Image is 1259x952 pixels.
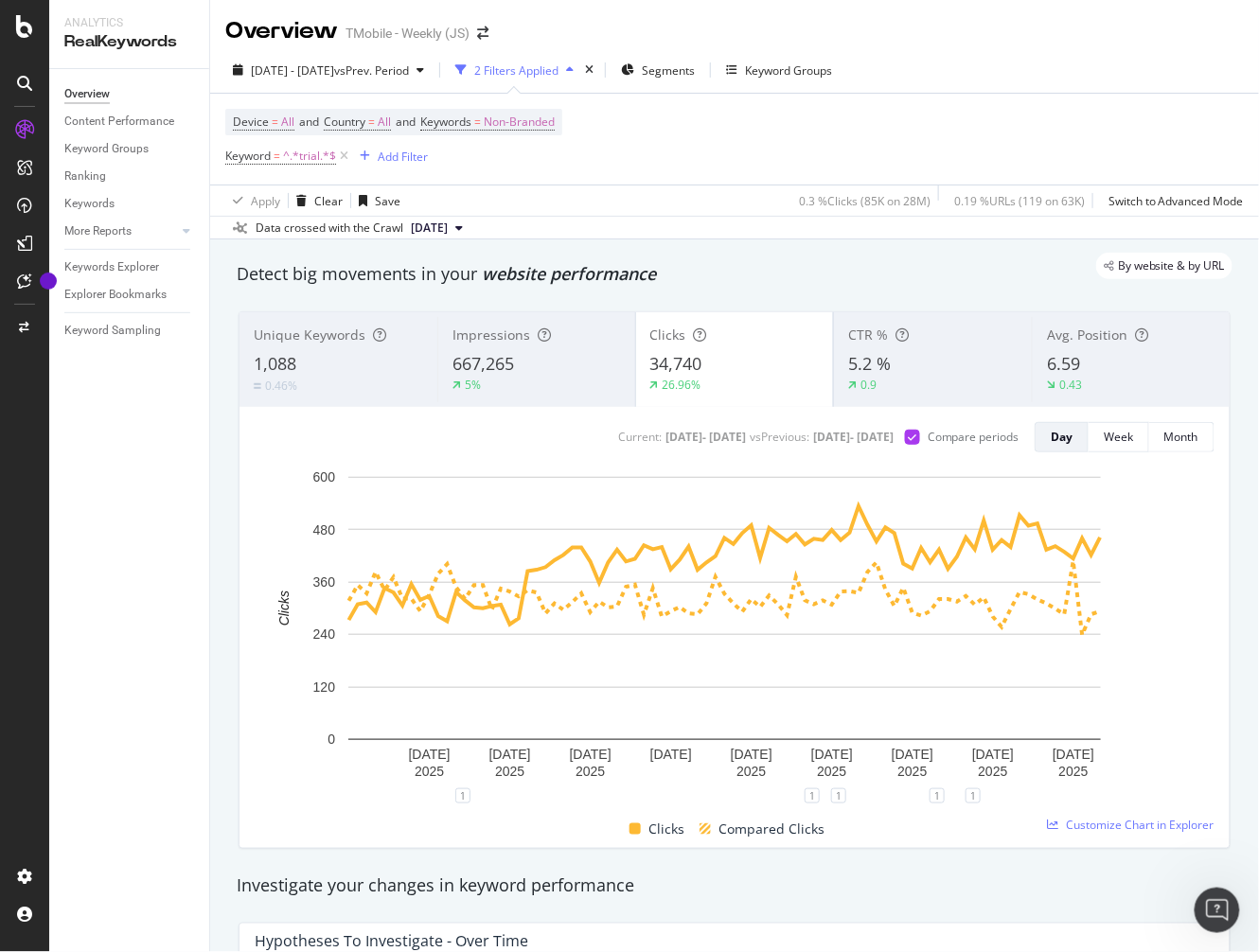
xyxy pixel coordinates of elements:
span: Clicks [650,326,686,344]
iframe: Intercom live chat [1195,888,1240,933]
text: 2025 [736,765,766,780]
div: RealKeywords [64,31,194,53]
div: 26.96% [663,377,701,393]
span: Keyword [225,148,271,164]
a: Overview [64,84,196,104]
img: Equal [254,383,261,389]
span: By website & by URL [1118,260,1225,272]
text: 2025 [415,765,444,780]
div: Add Filter [378,149,428,165]
span: Non-Branded [484,109,555,135]
span: Country [324,114,365,130]
a: More Reports [64,221,177,241]
div: Keyword Sampling [64,321,161,341]
div: 1 [930,788,945,803]
text: 240 [313,627,336,643]
div: Ranking [64,167,106,186]
button: Apply [225,185,280,216]
a: Ranking [64,167,196,186]
text: [DATE] [892,748,933,763]
text: 0 [328,732,335,747]
div: [DATE] - [DATE] [665,429,746,445]
div: 5% [465,377,481,393]
button: [DATE] - [DATE]vsPrev. Period [225,55,432,85]
span: Device [233,114,269,130]
span: [DATE] - [DATE] [251,62,334,79]
span: and [396,114,416,130]
div: 1 [805,788,820,803]
span: CTR % [848,326,888,344]
button: Day [1035,422,1089,452]
div: Week [1104,429,1133,445]
span: Clicks [648,818,684,840]
div: Overview [64,84,110,104]
div: Keyword Groups [745,62,832,79]
button: [DATE] [403,217,470,239]
div: 0.46% [265,378,297,394]
span: ^.*trial.*$ [283,143,336,169]
button: Switch to Advanced Mode [1101,185,1244,216]
text: [DATE] [650,748,692,763]
div: Hypotheses to Investigate - Over Time [255,932,528,951]
span: Impressions [452,326,530,344]
a: Keywords [64,194,196,214]
div: Content Performance [64,112,174,132]
div: Current: [618,429,662,445]
span: All [378,109,391,135]
div: 0.3 % Clicks ( 85K on 28M ) [799,193,931,209]
button: Month [1149,422,1215,452]
svg: A chart. [255,467,1196,796]
text: 480 [313,522,336,538]
div: TMobile - Weekly (JS) [346,24,470,43]
text: [DATE] [570,748,612,763]
div: times [581,61,597,79]
a: Keyword Groups [64,139,196,159]
div: 0.9 [860,377,877,393]
div: Keyword Groups [64,139,149,159]
div: 1 [966,788,981,803]
div: Tooltip anchor [40,273,57,290]
text: Clicks [276,591,292,626]
div: arrow-right-arrow-left [477,26,488,40]
div: Investigate your changes in keyword performance [237,873,1232,898]
button: 2 Filters Applied [448,55,581,85]
span: Unique Keywords [254,326,365,344]
div: Clear [314,193,343,209]
div: More Reports [64,221,132,241]
span: Segments [642,62,695,79]
div: vs Previous : [750,429,809,445]
button: Keyword Groups [718,55,840,85]
a: Keywords Explorer [64,257,196,277]
text: [DATE] [1053,748,1094,763]
div: Explorer Bookmarks [64,285,167,305]
span: 1,088 [254,352,296,375]
div: Compare periods [928,429,1020,445]
div: 2 Filters Applied [474,62,559,79]
text: [DATE] [811,748,853,763]
span: 6.59 [1047,352,1080,375]
text: 2025 [817,765,846,780]
text: 2025 [897,765,927,780]
text: [DATE] [972,748,1014,763]
a: Customize Chart in Explorer [1048,817,1215,833]
span: 5.2 % [848,352,891,375]
div: Overview [225,15,338,47]
span: = [272,114,278,130]
button: Segments [613,55,702,85]
button: Save [351,185,400,216]
text: 2025 [576,765,605,780]
a: Explorer Bookmarks [64,285,196,305]
span: 2025 Sep. 26th [411,220,448,237]
span: Keywords [420,114,471,130]
div: 0.19 % URLs ( 119 on 63K ) [954,193,1085,209]
text: 360 [313,574,336,590]
button: Clear [289,185,343,216]
button: Add Filter [352,145,428,167]
div: legacy label [1096,253,1232,279]
span: All [281,109,294,135]
div: Apply [251,193,280,209]
text: [DATE] [409,748,451,763]
a: Content Performance [64,112,196,132]
span: 34,740 [650,352,702,375]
